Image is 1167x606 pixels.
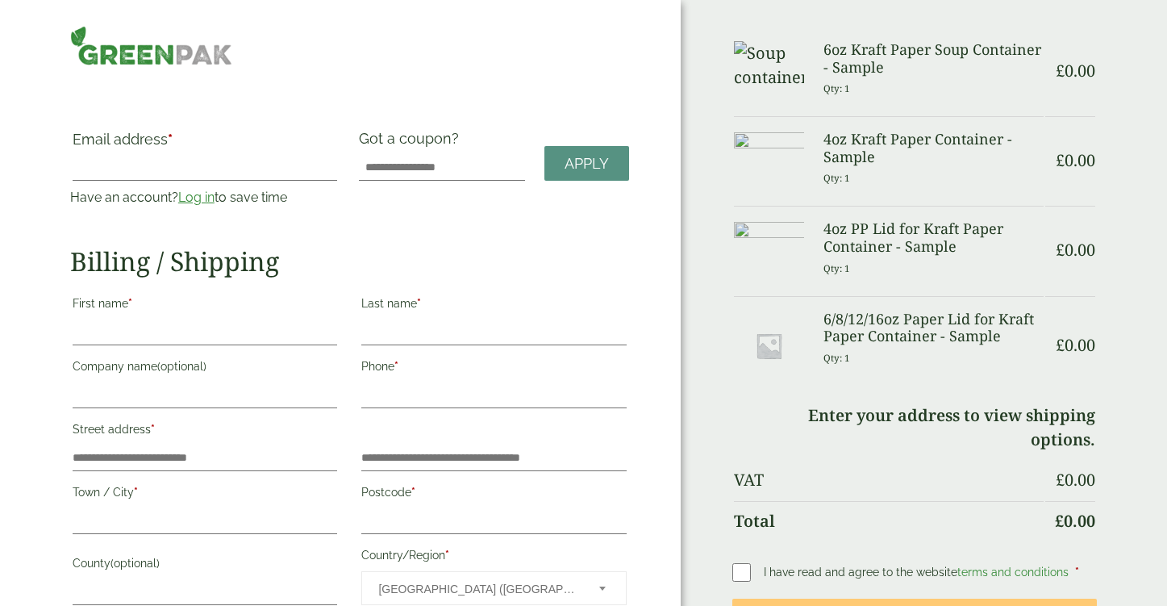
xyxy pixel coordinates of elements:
[1075,566,1079,579] abbr: required
[1055,510,1064,532] span: £
[73,418,338,445] label: Street address
[157,360,206,373] span: (optional)
[1056,149,1095,171] bdi: 0.00
[73,552,338,579] label: County
[823,172,850,184] small: Qty: 1
[823,220,1044,255] h3: 4oz PP Lid for Kraft Paper Container - Sample
[361,355,627,382] label: Phone
[734,461,1044,499] th: VAT
[823,311,1044,345] h3: 6/8/12/16oz Paper Lid for Kraft Paper Container - Sample
[734,396,1095,459] td: Enter your address to view shipping options.
[823,41,1044,76] h3: 6oz Kraft Paper Soup Container - Sample
[1056,60,1065,81] span: £
[764,566,1072,579] span: I have read and agree to the website
[544,146,629,181] a: Apply
[134,486,138,499] abbr: required
[128,297,132,310] abbr: required
[1055,510,1095,532] bdi: 0.00
[394,360,398,373] abbr: required
[565,155,609,173] span: Apply
[73,132,338,155] label: Email address
[361,544,627,571] label: Country/Region
[378,572,577,606] span: United Kingdom (UK)
[359,130,465,155] label: Got a coupon?
[73,355,338,382] label: Company name
[445,549,449,562] abbr: required
[73,481,338,508] label: Town / City
[1056,149,1065,171] span: £
[1056,239,1095,261] bdi: 0.00
[1056,334,1095,356] bdi: 0.00
[70,246,629,277] h2: Billing / Shipping
[734,501,1044,541] th: Total
[361,481,627,508] label: Postcode
[1056,334,1065,356] span: £
[73,292,338,320] label: First name
[1056,469,1065,491] span: £
[110,557,160,570] span: (optional)
[823,262,850,274] small: Qty: 1
[823,352,850,364] small: Qty: 1
[70,188,340,207] p: Have an account? to save time
[178,190,215,205] a: Log in
[1056,239,1065,261] span: £
[823,82,850,94] small: Qty: 1
[734,41,804,90] img: Soup container
[168,131,173,148] abbr: required
[151,423,155,436] abbr: required
[957,566,1069,579] a: terms and conditions
[70,26,232,65] img: GreenPak Supplies
[361,292,627,320] label: Last name
[361,571,627,605] span: Country/Region
[1056,60,1095,81] bdi: 0.00
[734,311,804,381] img: Placeholder
[823,131,1044,165] h3: 4oz Kraft Paper Container - Sample
[411,486,415,499] abbr: required
[1056,469,1095,491] bdi: 0.00
[417,297,421,310] abbr: required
